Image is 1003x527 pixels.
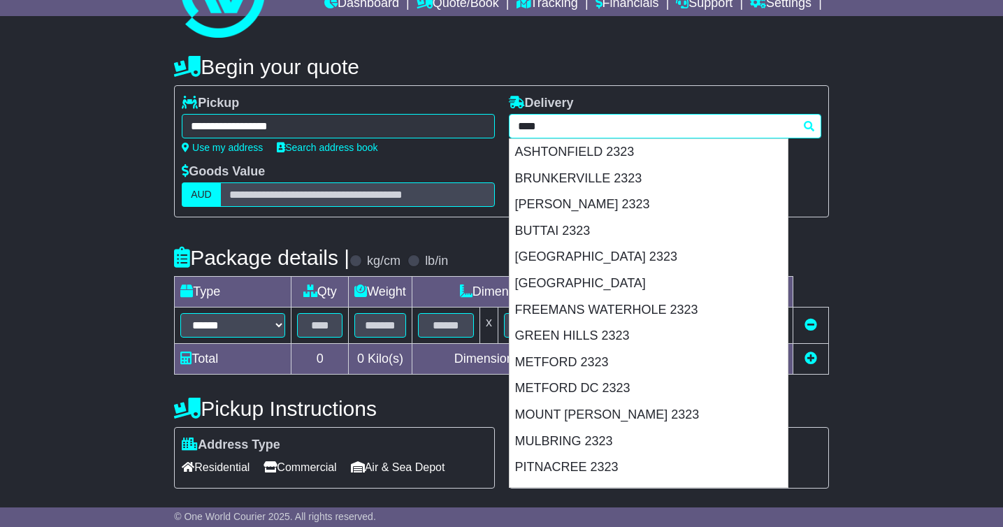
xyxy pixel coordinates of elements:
[182,164,265,180] label: Goods Value
[510,481,788,507] div: RICHMOND VALE 2323
[182,96,239,111] label: Pickup
[277,142,377,153] a: Search address book
[425,254,448,269] label: lb/in
[510,375,788,402] div: METFORD DC 2323
[510,218,788,245] div: BUTTAI 2323
[351,456,445,478] span: Air & Sea Depot
[412,344,651,375] td: Dimensions in Centimetre(s)
[804,318,817,332] a: Remove this item
[174,511,376,522] span: © One World Courier 2025. All rights reserved.
[182,142,263,153] a: Use my address
[510,454,788,481] div: PITNACREE 2323
[182,182,221,207] label: AUD
[357,352,364,366] span: 0
[479,308,498,344] td: x
[510,402,788,428] div: MOUNT [PERSON_NAME] 2323
[804,352,817,366] a: Add new item
[510,244,788,270] div: [GEOGRAPHIC_DATA] 2323
[264,456,336,478] span: Commercial
[510,428,788,455] div: MULBRING 2323
[174,55,829,78] h4: Begin your quote
[509,114,821,138] typeahead: Please provide city
[510,323,788,349] div: GREEN HILLS 2323
[510,192,788,218] div: [PERSON_NAME] 2323
[175,277,291,308] td: Type
[291,277,349,308] td: Qty
[349,344,412,375] td: Kilo(s)
[367,254,401,269] label: kg/cm
[174,397,494,420] h4: Pickup Instructions
[510,297,788,324] div: FREEMANS WATERHOLE 2323
[175,344,291,375] td: Total
[510,166,788,192] div: BRUNKERVILLE 2323
[291,344,349,375] td: 0
[412,277,651,308] td: Dimensions (L x W x H)
[510,139,788,166] div: ASHTONFIELD 2323
[509,96,574,111] label: Delivery
[182,456,250,478] span: Residential
[174,246,349,269] h4: Package details |
[182,438,280,453] label: Address Type
[510,270,788,297] div: [GEOGRAPHIC_DATA]
[349,277,412,308] td: Weight
[510,349,788,376] div: METFORD 2323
